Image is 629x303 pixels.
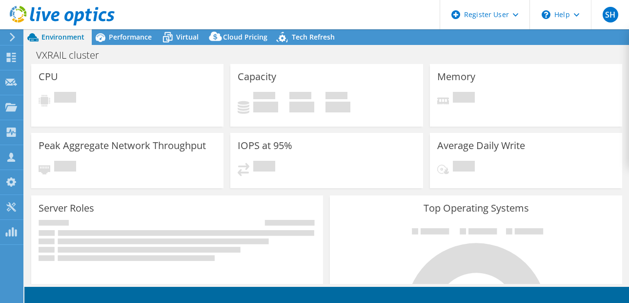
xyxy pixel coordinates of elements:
h4: 0 GiB [253,102,278,112]
span: SH [603,7,618,22]
h1: VXRAIL cluster [32,50,114,61]
span: Pending [54,161,76,174]
span: Cloud Pricing [223,32,267,42]
h3: Peak Aggregate Network Throughput [39,140,206,151]
h3: Average Daily Write [437,140,525,151]
h3: Capacity [238,71,276,82]
span: Used [253,92,275,102]
span: Pending [54,92,76,105]
h3: IOPS at 95% [238,140,292,151]
h3: Top Operating Systems [337,203,614,214]
span: Environment [41,32,84,42]
span: Performance [109,32,152,42]
h3: Server Roles [39,203,94,214]
span: Tech Refresh [292,32,335,42]
span: Virtual [176,32,199,42]
span: Pending [453,161,475,174]
h4: 0 GiB [289,102,314,112]
span: Pending [253,161,275,174]
span: Total [325,92,347,102]
h3: CPU [39,71,58,82]
span: Pending [453,92,475,105]
span: Free [289,92,311,102]
h3: Memory [437,71,475,82]
h4: 0 GiB [325,102,350,112]
svg: \n [542,10,550,19]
